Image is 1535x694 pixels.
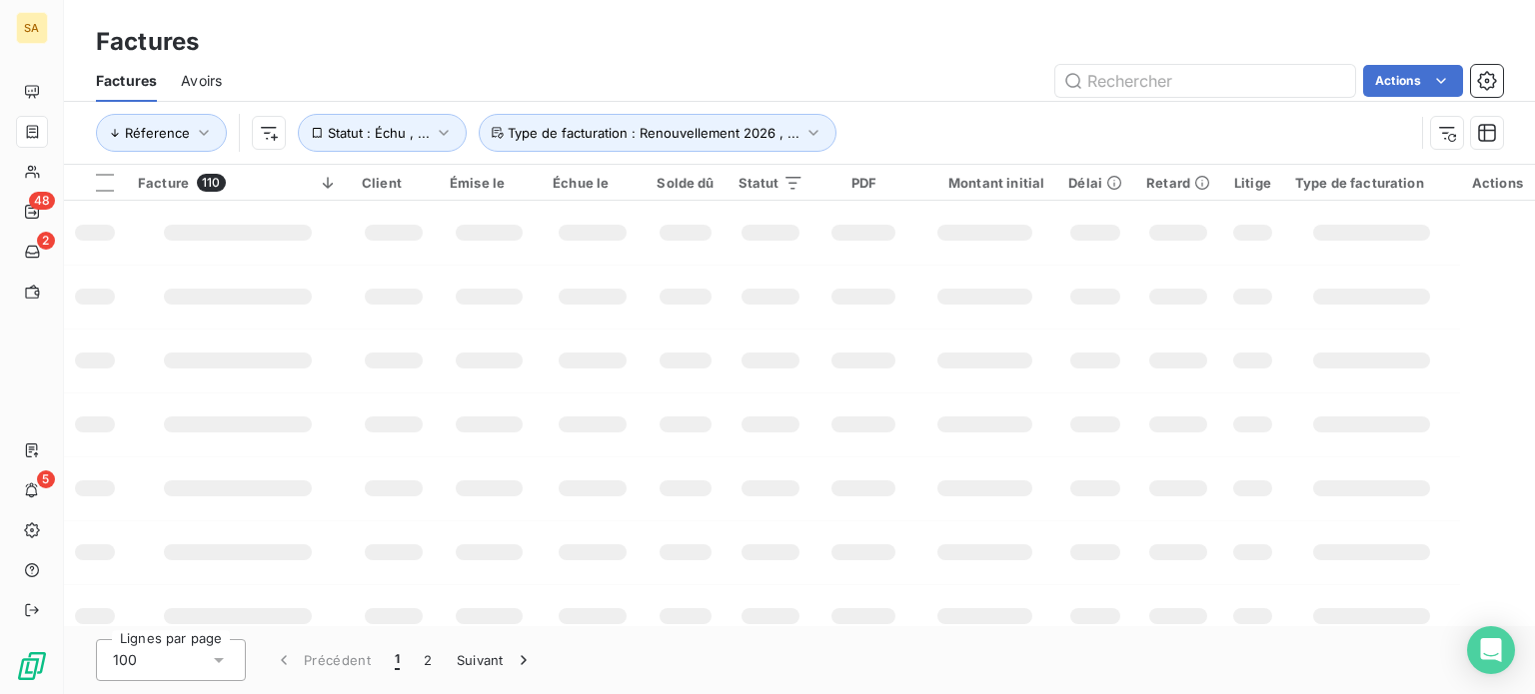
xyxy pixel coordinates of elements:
[96,71,157,91] span: Factures
[1472,175,1523,191] div: Actions
[197,174,225,192] span: 110
[739,175,803,191] div: Statut
[827,175,900,191] div: PDF
[395,650,400,670] span: 1
[1363,65,1463,97] button: Actions
[383,639,412,681] button: 1
[138,175,189,191] span: Facture
[16,196,47,228] a: 48
[553,175,633,191] div: Échue le
[29,192,55,210] span: 48
[924,175,1044,191] div: Montant initial
[445,639,546,681] button: Suivant
[298,114,467,152] button: Statut : Échu , ...
[37,470,55,488] span: 5
[113,650,137,670] span: 100
[1146,175,1210,191] div: Retard
[657,175,714,191] div: Solde dû
[181,71,222,91] span: Avoirs
[508,125,799,141] span: Type de facturation : Renouvellement 2026 , ...
[1467,626,1515,674] div: Open Intercom Messenger
[1295,175,1448,191] div: Type de facturation
[328,125,430,141] span: Statut : Échu , ...
[16,236,47,268] a: 2
[1234,175,1271,191] div: Litige
[96,24,199,60] h3: Factures
[125,125,190,141] span: Réference
[412,639,444,681] button: 2
[1055,65,1355,97] input: Rechercher
[96,114,227,152] button: Réference
[16,650,48,682] img: Logo LeanPay
[37,232,55,250] span: 2
[262,639,383,681] button: Précédent
[450,175,529,191] div: Émise le
[479,114,836,152] button: Type de facturation : Renouvellement 2026 , ...
[16,12,48,44] div: SA
[1068,175,1122,191] div: Délai
[362,175,426,191] div: Client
